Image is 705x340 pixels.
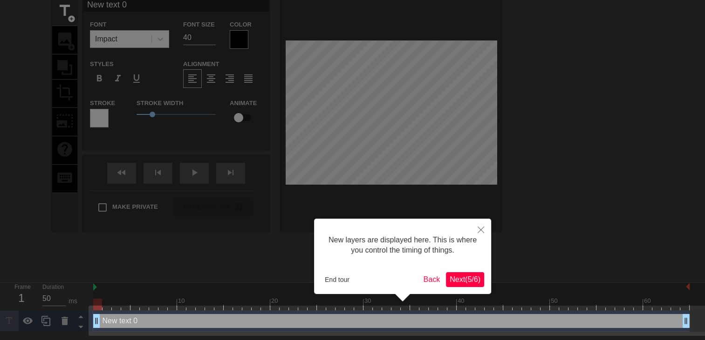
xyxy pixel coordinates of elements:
button: End tour [321,273,353,287]
button: Next [446,272,484,287]
button: Close [471,219,491,240]
button: Back [420,272,444,287]
span: Next ( 5 / 6 ) [450,275,480,283]
div: New layers are displayed here. This is where you control the timing of things. [321,226,484,265]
